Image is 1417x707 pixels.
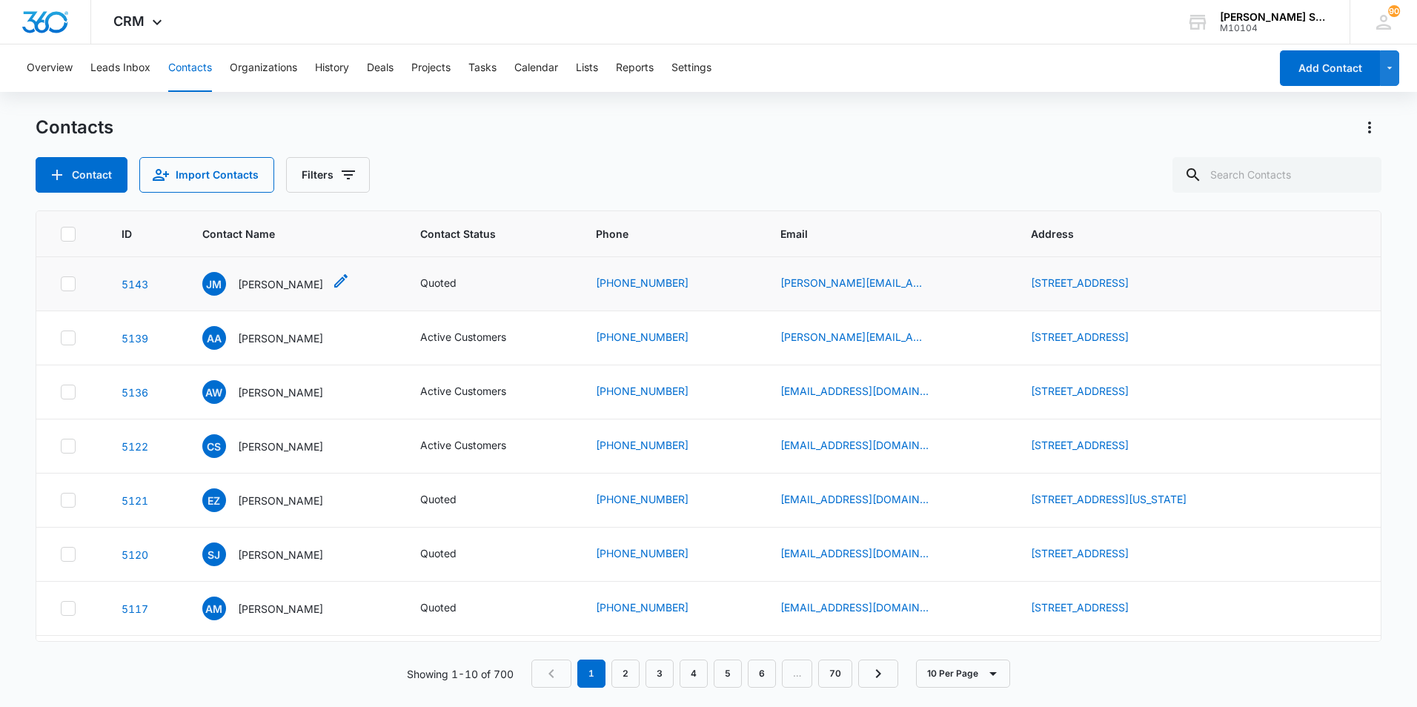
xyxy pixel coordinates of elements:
[1280,50,1380,86] button: Add Contact
[1388,5,1400,17] span: 90
[202,380,350,404] div: Contact Name - Andrea Williamson - Select to Edit Field
[780,437,955,455] div: Email - csutter323@att.net - Select to Edit Field
[202,597,350,620] div: Contact Name - Angie McElhaney - Select to Edit Field
[596,329,715,347] div: Phone - (630) 748-1922 - Select to Edit Field
[36,157,127,193] button: Add Contact
[714,660,742,688] a: Page 5
[202,326,350,350] div: Contact Name - Archibald Agyemang - Select to Edit Field
[202,542,350,566] div: Contact Name - Sharon JANicek - Select to Edit Field
[596,275,688,291] a: [PHONE_NUMBER]
[916,660,1010,688] button: 10 Per Page
[36,116,113,139] h1: Contacts
[202,542,226,566] span: SJ
[420,383,533,401] div: Contact Status - Active Customers - Select to Edit Field
[1358,116,1381,139] button: Actions
[858,660,898,688] a: Next Page
[596,600,688,615] a: [PHONE_NUMBER]
[1031,439,1129,451] a: [STREET_ADDRESS]
[420,226,540,242] span: Contact Status
[596,545,715,563] div: Phone - (708) 955-6938 - Select to Edit Field
[315,44,349,92] button: History
[780,545,955,563] div: Email - sjjanicek1@msn.com - Select to Edit Field
[286,157,370,193] button: Filters
[238,439,323,454] p: [PERSON_NAME]
[202,326,226,350] span: AA
[1031,545,1155,563] div: Address - 10433 Capistrano, Orland Park, Il, 60467 - Select to Edit Field
[420,545,483,563] div: Contact Status - Quoted - Select to Edit Field
[596,600,715,617] div: Phone - (630) 551-2232 - Select to Edit Field
[122,603,148,615] a: Navigate to contact details page for Angie McElhaney
[420,545,457,561] div: Quoted
[202,434,226,458] span: CS
[202,597,226,620] span: AM
[1031,437,1155,455] div: Address - 234 Dover, Bloomingdale, IL, 60108, United States - Select to Edit Field
[230,44,297,92] button: Organizations
[202,226,363,242] span: Contact Name
[1031,329,1155,347] div: Address - 20427 Balsum, Crest Hill, IL, 60403 - Select to Edit Field
[420,600,483,617] div: Contact Status - Quoted - Select to Edit Field
[596,491,688,507] a: [PHONE_NUMBER]
[420,491,483,509] div: Contact Status - Quoted - Select to Edit Field
[1031,547,1129,560] a: [STREET_ADDRESS]
[1172,157,1381,193] input: Search Contacts
[238,493,323,508] p: [PERSON_NAME]
[420,437,506,453] div: Active Customers
[780,226,974,242] span: Email
[122,226,145,242] span: ID
[780,545,929,561] a: [EMAIL_ADDRESS][DOMAIN_NAME]
[238,385,323,400] p: [PERSON_NAME]
[202,488,226,512] span: EZ
[780,383,955,401] div: Email - andreawilliamson821@gmail.com - Select to Edit Field
[514,44,558,92] button: Calendar
[122,278,148,291] a: Navigate to contact details page for Jeremy McDole
[420,383,506,399] div: Active Customers
[616,44,654,92] button: Reports
[680,660,708,688] a: Page 4
[531,660,898,688] nav: Pagination
[596,437,688,453] a: [PHONE_NUMBER]
[596,275,715,293] div: Phone - (773) 243-6332 - Select to Edit Field
[1388,5,1400,17] div: notifications count
[202,488,350,512] div: Contact Name - Eddie Zamora - Select to Edit Field
[420,329,533,347] div: Contact Status - Active Customers - Select to Edit Field
[238,331,323,346] p: [PERSON_NAME]
[1031,331,1129,343] a: [STREET_ADDRESS]
[122,494,148,507] a: Navigate to contact details page for Eddie Zamora
[90,44,150,92] button: Leads Inbox
[420,600,457,615] div: Quoted
[420,437,533,455] div: Contact Status - Active Customers - Select to Edit Field
[122,440,148,453] a: Navigate to contact details page for Carmelia Sutter
[646,660,674,688] a: Page 3
[596,329,688,345] a: [PHONE_NUMBER]
[122,332,148,345] a: Navigate to contact details page for Archibald Agyemang
[576,44,598,92] button: Lists
[748,660,776,688] a: Page 6
[238,601,323,617] p: [PERSON_NAME]
[780,600,929,615] a: [EMAIL_ADDRESS][DOMAIN_NAME]
[611,660,640,688] a: Page 2
[238,276,323,292] p: [PERSON_NAME]
[780,437,929,453] a: [EMAIL_ADDRESS][DOMAIN_NAME]
[202,434,350,458] div: Contact Name - Carmelia Sutter - Select to Edit Field
[1031,383,1155,401] div: Address - 1901 Buffalo Bend, Lewisville, TX, 75067 - Select to Edit Field
[1031,493,1187,505] a: [STREET_ADDRESS][US_STATE]
[818,660,852,688] a: Page 70
[1220,11,1328,23] div: account name
[407,666,514,682] p: Showing 1-10 of 700
[596,226,723,242] span: Phone
[596,383,688,399] a: [PHONE_NUMBER]
[27,44,73,92] button: Overview
[596,545,688,561] a: [PHONE_NUMBER]
[420,491,457,507] div: Quoted
[113,13,145,29] span: CRM
[1031,600,1155,617] div: Address - 47 Osage Ct, Oswego, IL, 60543 - Select to Edit Field
[596,437,715,455] div: Phone - (847) 409-1963 - Select to Edit Field
[202,380,226,404] span: AW
[780,275,929,291] a: [PERSON_NAME][EMAIL_ADDRESS][DOMAIN_NAME]
[238,547,323,562] p: [PERSON_NAME]
[596,491,715,509] div: Phone - (202) 560-9424 - Select to Edit Field
[1031,601,1129,614] a: [STREET_ADDRESS]
[596,383,715,401] div: Phone - (469) 534-9434 - Select to Edit Field
[780,329,929,345] a: [PERSON_NAME][EMAIL_ADDRESS][PERSON_NAME][DOMAIN_NAME]
[468,44,497,92] button: Tasks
